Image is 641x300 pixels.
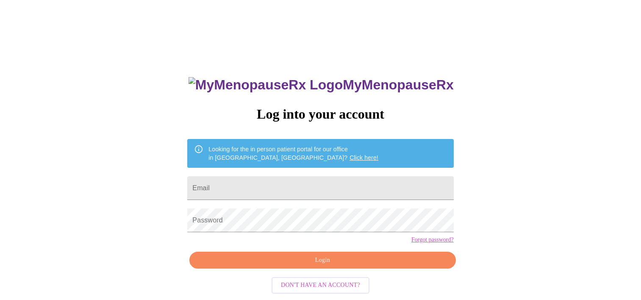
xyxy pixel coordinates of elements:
h3: Log into your account [187,106,453,122]
span: Don't have an account? [281,280,360,291]
button: Don't have an account? [272,277,369,294]
img: MyMenopauseRx Logo [189,77,343,93]
a: Forgot password? [411,236,454,243]
a: Click here! [350,154,378,161]
a: Don't have an account? [269,281,372,288]
span: Login [199,255,446,266]
button: Login [189,252,455,269]
h3: MyMenopauseRx [189,77,454,93]
div: Looking for the in person patient portal for our office in [GEOGRAPHIC_DATA], [GEOGRAPHIC_DATA]? [208,142,378,165]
